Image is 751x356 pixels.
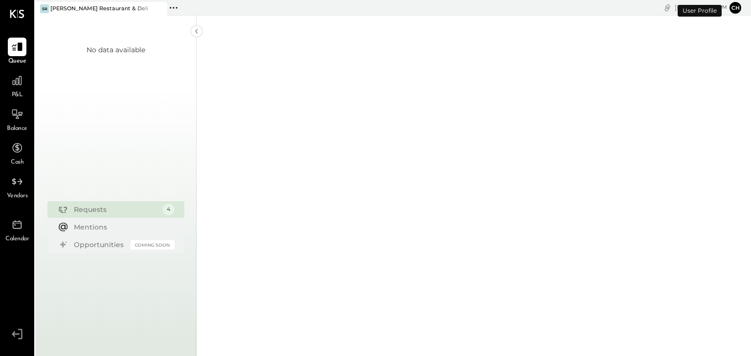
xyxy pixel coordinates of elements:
div: User Profile [678,5,722,17]
a: P&L [0,71,34,100]
div: 4 [163,204,175,215]
div: Opportunities [74,240,126,250]
div: No data available [87,45,145,55]
a: Vendors [0,172,34,201]
span: Calendar [5,235,29,244]
div: copy link [663,2,672,13]
div: Requests [74,205,158,214]
div: [PERSON_NAME] Restaurant & Deli [50,5,148,13]
span: P&L [12,91,23,100]
a: Cash [0,139,34,167]
a: Calendar [0,215,34,244]
button: ch [729,2,741,14]
span: Queue [8,57,26,66]
span: pm [719,4,727,11]
div: Coming Soon [131,240,175,250]
a: Balance [0,105,34,133]
span: Balance [7,125,27,133]
span: 1 : 04 [698,3,717,12]
div: [DATE] [675,3,727,12]
a: Queue [0,38,34,66]
div: Mentions [74,222,170,232]
div: SR [40,4,49,13]
span: Vendors [7,192,28,201]
span: Cash [11,158,23,167]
